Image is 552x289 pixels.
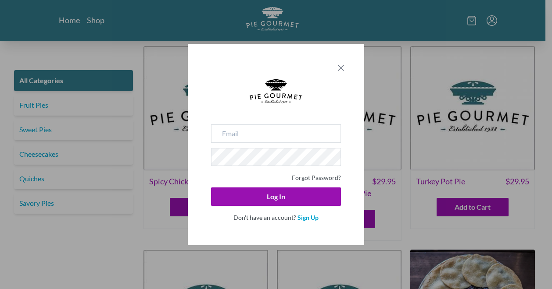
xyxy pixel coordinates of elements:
a: Sign Up [298,214,319,221]
button: Close panel [336,63,346,73]
span: Don't have an account? [233,214,296,221]
a: Forgot Password? [292,174,341,181]
button: Log In [211,187,341,206]
input: Email [211,124,341,143]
